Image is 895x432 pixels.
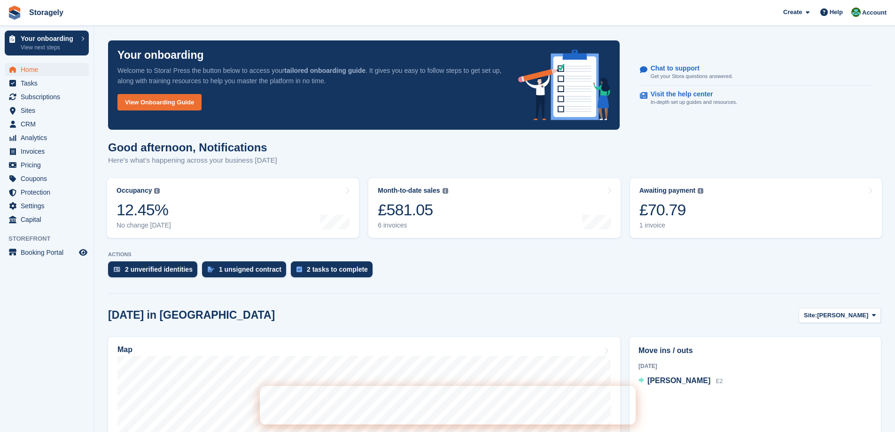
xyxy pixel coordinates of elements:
[108,309,275,322] h2: [DATE] in [GEOGRAPHIC_DATA]
[21,246,77,259] span: Booking Portal
[5,31,89,55] a: Your onboarding View next steps
[8,6,22,20] img: stora-icon-8386f47178a22dfd0bd8f6a31ec36ba5ce8667c1dd55bd0f319d3a0aa187defe.svg
[5,77,89,90] a: menu
[5,145,89,158] a: menu
[5,118,89,131] a: menu
[21,118,77,131] span: CRM
[5,186,89,199] a: menu
[108,261,202,282] a: 2 unverified identities
[368,178,620,238] a: Month-to-date sales £581.05 6 invoices
[21,145,77,158] span: Invoices
[638,375,723,387] a: [PERSON_NAME] E2
[117,346,132,354] h2: Map
[117,221,171,229] div: No change [DATE]
[5,246,89,259] a: menu
[639,200,704,220] div: £70.79
[78,247,89,258] a: Preview store
[21,90,77,103] span: Subscriptions
[296,267,302,272] img: task-75834270c22a3079a89374b754ae025e5fb1db73e45f91037f5363f120a921f8.svg
[647,377,710,385] span: [PERSON_NAME]
[117,50,204,61] p: Your onboarding
[716,378,723,385] span: E2
[862,8,887,17] span: Account
[651,98,738,106] p: In-depth set up guides and resources.
[21,186,77,199] span: Protection
[114,267,120,272] img: verify_identity-adf6edd0f0f0b5bbfe63781bf79b02c33cf7c696d77639b501bdc392416b5a36.svg
[640,60,872,86] a: Chat to support Get your Stora questions answered.
[639,221,704,229] div: 1 invoice
[21,43,77,52] p: View next steps
[5,90,89,103] a: menu
[8,234,93,243] span: Storefront
[851,8,861,17] img: Notifications
[219,266,281,273] div: 1 unsigned contract
[21,63,77,76] span: Home
[698,188,703,194] img: icon-info-grey-7440780725fd019a000dd9b08b2336e03edf1995a4989e88bcd33f0948082b44.svg
[5,172,89,185] a: menu
[799,308,881,323] button: Site: [PERSON_NAME]
[639,187,696,195] div: Awaiting payment
[25,5,67,20] a: Storagely
[21,172,77,185] span: Coupons
[651,90,730,98] p: Visit the help center
[804,311,817,320] span: Site:
[651,64,725,72] p: Chat to support
[638,362,872,370] div: [DATE]
[21,199,77,212] span: Settings
[21,158,77,172] span: Pricing
[154,188,160,194] img: icon-info-grey-7440780725fd019a000dd9b08b2336e03edf1995a4989e88bcd33f0948082b44.svg
[291,261,377,282] a: 2 tasks to complete
[108,251,881,258] p: ACTIONS
[108,155,277,166] p: Here's what's happening across your business [DATE]
[5,63,89,76] a: menu
[443,188,448,194] img: icon-info-grey-7440780725fd019a000dd9b08b2336e03edf1995a4989e88bcd33f0948082b44.svg
[638,345,872,356] h2: Move ins / outs
[21,131,77,144] span: Analytics
[5,104,89,117] a: menu
[117,200,171,220] div: 12.45%
[5,199,89,212] a: menu
[783,8,802,17] span: Create
[208,267,214,272] img: contract_signature_icon-13c848040528278c33f63329250d36e43548de30e8caae1d1a13099fd9432cc5.svg
[518,50,610,120] img: onboarding-info-6c161a55d2c0e0a8cae90662b2fe09162a5109e8cc188191df67fb4f79e88e88.svg
[260,386,636,424] iframe: Intercom live chat banner
[307,266,368,273] div: 2 tasks to complete
[378,200,448,220] div: £581.05
[817,311,868,320] span: [PERSON_NAME]
[117,65,503,86] p: Welcome to Stora! Press the button below to access your . It gives you easy to follow steps to ge...
[202,261,291,282] a: 1 unsigned contract
[284,67,366,74] strong: tailored onboarding guide
[378,221,448,229] div: 6 invoices
[5,158,89,172] a: menu
[630,178,882,238] a: Awaiting payment £70.79 1 invoice
[108,141,277,154] h1: Good afternoon, Notifications
[21,104,77,117] span: Sites
[651,72,733,80] p: Get your Stora questions answered.
[5,213,89,226] a: menu
[117,94,202,110] a: View Onboarding Guide
[107,178,359,238] a: Occupancy 12.45% No change [DATE]
[125,266,193,273] div: 2 unverified identities
[21,77,77,90] span: Tasks
[21,213,77,226] span: Capital
[830,8,843,17] span: Help
[5,131,89,144] a: menu
[21,35,77,42] p: Your onboarding
[640,86,872,111] a: Visit the help center In-depth set up guides and resources.
[378,187,440,195] div: Month-to-date sales
[117,187,152,195] div: Occupancy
